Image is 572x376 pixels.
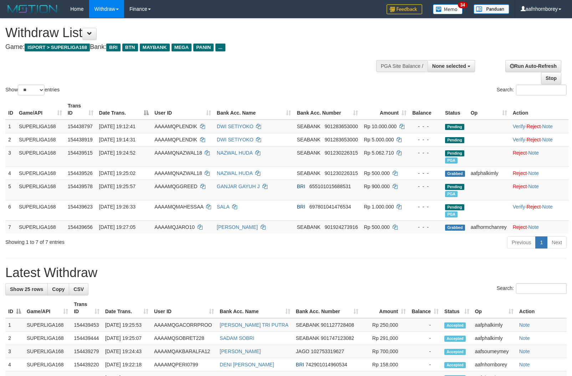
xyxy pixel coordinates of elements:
span: BRI [297,204,305,210]
a: Note [528,224,539,230]
input: Search: [516,283,567,294]
td: 4 [5,358,24,371]
a: Reject [527,137,541,142]
a: Note [528,170,539,176]
th: Bank Acc. Name: activate to sort column ascending [217,298,293,318]
a: Reject [513,184,527,189]
th: Status: activate to sort column ascending [441,298,472,318]
a: [PERSON_NAME] [217,224,258,230]
span: Copy 655101015688531 to clipboard [309,184,351,189]
span: 154439515 [68,150,93,156]
a: Reject [527,124,541,129]
th: Balance [409,99,442,120]
span: Copy 697801041476534 to clipboard [309,204,351,210]
a: Note [528,184,539,189]
div: - - - [412,149,439,156]
td: - [409,332,441,345]
th: Bank Acc. Name: activate to sort column ascending [214,99,294,120]
td: SUPERLIGA168 [16,200,65,220]
span: SEABANK [297,224,320,230]
span: Rp 1.000.000 [364,204,394,210]
span: Rp 10.000.000 [364,124,397,129]
span: [DATE] 19:12:41 [99,124,136,129]
span: Rp 5.062.710 [364,150,394,156]
a: Copy [47,283,69,295]
div: PGA Site Balance / [376,60,428,72]
a: Reject [513,170,527,176]
h1: Withdraw List [5,26,374,40]
span: BRI [297,184,305,189]
span: Grabbed [445,225,465,231]
a: Stop [541,72,561,84]
img: Feedback.jpg [387,4,422,14]
td: AAAAMQPERI0799 [151,358,217,371]
th: Trans ID: activate to sort column ascending [65,99,96,120]
a: DENI [PERSON_NAME] [220,362,274,367]
th: User ID: activate to sort column ascending [151,298,217,318]
td: AAAAMQGACORRPROO [151,318,217,332]
a: DWI SETIYOKO [217,124,254,129]
div: - - - [412,183,439,190]
td: · · [510,200,569,220]
a: Next [547,236,567,249]
th: Balance: activate to sort column ascending [409,298,441,318]
span: [DATE] 19:24:52 [99,150,136,156]
a: SADAM SOBRI [220,335,254,341]
th: Op: activate to sort column ascending [472,298,516,318]
span: AAAAMQJARO10 [154,224,195,230]
th: Amount: activate to sort column ascending [361,99,409,120]
span: Copy 901924273916 to clipboard [325,224,358,230]
span: 154439656 [68,224,93,230]
th: Game/API: activate to sort column ascending [24,298,71,318]
td: 154439444 [71,332,102,345]
label: Search: [497,85,567,95]
a: Reject [513,224,527,230]
span: SEABANK [297,150,320,156]
span: SEABANK [297,170,320,176]
td: Rp 250,000 [361,318,409,332]
a: Note [519,362,530,367]
a: GANJAR GAYUH J [217,184,260,189]
td: SUPERLIGA168 [16,220,65,234]
a: Show 25 rows [5,283,48,295]
th: Date Trans.: activate to sort column ascending [102,298,151,318]
td: 154439220 [71,358,102,371]
td: Rp 700,000 [361,345,409,358]
h1: Latest Withdraw [5,266,567,280]
span: SEABANK [296,322,320,328]
span: ISPORT > SUPERLIGA168 [25,44,90,51]
span: 154438919 [68,137,93,142]
span: JAGO [296,349,310,354]
td: 2 [5,332,24,345]
input: Search: [516,85,567,95]
td: [DATE] 19:22:18 [102,358,151,371]
td: 2 [5,133,16,146]
td: · [510,220,569,234]
a: SALA [217,204,229,210]
div: Showing 1 to 7 of 7 entries [5,236,233,246]
td: Rp 158,000 [361,358,409,371]
th: Action [516,298,567,318]
td: Rp 291,000 [361,332,409,345]
span: Copy 901283653000 to clipboard [325,137,358,142]
td: AAAAMQSOBRET228 [151,332,217,345]
td: · · [510,133,569,146]
span: SEABANK [297,124,320,129]
span: [DATE] 19:25:57 [99,184,136,189]
div: - - - [412,203,439,210]
span: MAYBANK [140,44,170,51]
span: Accepted [444,336,466,342]
a: Note [519,349,530,354]
a: Note [528,150,539,156]
select: Showentries [18,85,45,95]
th: Game/API: activate to sort column ascending [16,99,65,120]
label: Show entries [5,85,60,95]
span: Pending [445,150,464,156]
span: Accepted [444,362,466,368]
td: 3 [5,345,24,358]
td: 154439279 [71,345,102,358]
span: 154439526 [68,170,93,176]
a: Verify [513,137,525,142]
td: 1 [5,318,24,332]
td: · [510,180,569,200]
